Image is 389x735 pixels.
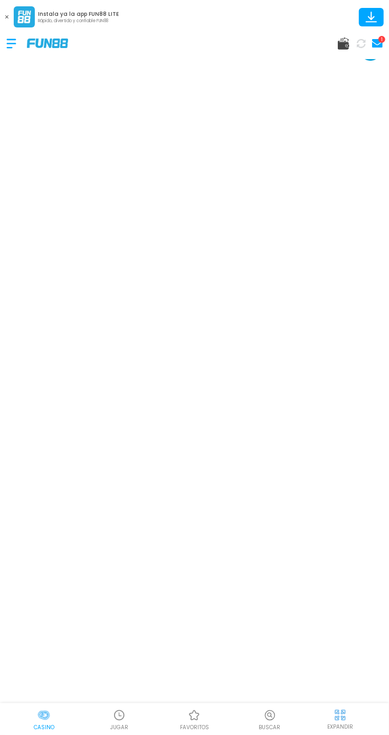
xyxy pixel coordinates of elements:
[327,723,353,731] p: EXPANDIR
[14,6,35,27] img: App Logo
[232,708,308,731] button: Buscar
[259,723,281,731] p: Buscar
[180,723,209,731] p: favoritos
[27,39,68,48] img: Company Logo
[82,708,157,731] a: Casino JugarCasino JugarJUGAR
[110,723,128,731] p: JUGAR
[157,708,232,731] a: Casino FavoritosCasino Favoritosfavoritos
[38,10,119,18] p: Instala ya la app FUN88 LITE
[188,709,201,722] img: Casino Favoritos
[378,36,385,43] div: 1
[38,18,119,24] p: Rápido, divertido y confiable FUN88
[113,709,126,722] img: Casino Jugar
[34,723,54,731] p: Casino
[6,708,82,731] a: CasinoCasinoCasino
[369,36,383,51] a: 1
[334,709,347,722] img: hide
